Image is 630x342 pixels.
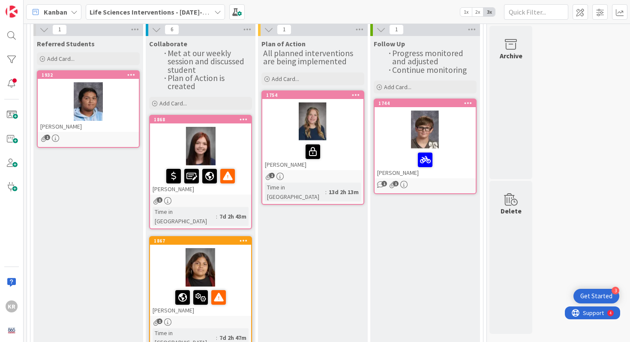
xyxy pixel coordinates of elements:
div: [PERSON_NAME] [38,121,139,132]
span: 1 [157,197,162,203]
div: KR [6,300,18,312]
span: Progress monitored and adjusted [392,48,465,66]
div: Time in [GEOGRAPHIC_DATA] [265,183,325,201]
a: 1754[PERSON_NAME]Time in [GEOGRAPHIC_DATA]:13d 2h 13m [261,90,364,205]
span: Add Card... [47,55,75,63]
div: [PERSON_NAME] [150,287,251,316]
img: Visit kanbanzone.com [6,6,18,18]
span: Follow Up [374,39,405,48]
span: 2x [472,8,483,16]
div: [PERSON_NAME] [375,149,476,178]
div: 1867 [154,238,251,244]
div: [PERSON_NAME] [262,141,363,170]
span: 1 [389,24,404,35]
div: 7d 2h 43m [217,212,249,221]
span: : [216,212,217,221]
div: Open Get Started checklist, remaining modules: 3 [573,289,619,303]
span: All planned interventions are being implemented [263,48,355,66]
div: 1868[PERSON_NAME] [150,116,251,195]
img: avatar [6,324,18,336]
div: 1754 [262,91,363,99]
div: 1868 [154,117,251,123]
div: 1867 [150,237,251,245]
div: [PERSON_NAME] [150,165,251,195]
div: 13d 2h 13m [327,187,361,197]
div: 3 [612,287,619,294]
span: 1 [381,181,387,186]
span: 1 [393,181,399,186]
span: Plan of Action is created [168,73,226,91]
div: Get Started [580,292,612,300]
div: 1754[PERSON_NAME] [262,91,363,170]
div: 1932 [42,72,139,78]
a: 1932[PERSON_NAME] [37,70,140,148]
div: 1744[PERSON_NAME] [375,99,476,178]
a: 1868[PERSON_NAME]Time in [GEOGRAPHIC_DATA]:7d 2h 43m [149,115,252,229]
span: : [325,187,327,197]
div: 4 [45,3,47,10]
span: 1 [52,24,67,35]
div: Delete [501,206,522,216]
span: 1x [460,8,472,16]
div: 1744 [378,100,476,106]
div: 1932[PERSON_NAME] [38,71,139,132]
span: Met at our weekly session and discussed student [168,48,246,75]
span: 3x [483,8,495,16]
div: 1868 [150,116,251,123]
span: Kanban [44,7,67,17]
span: 1 [277,24,291,35]
div: 1932 [38,71,139,79]
div: 1754 [266,92,363,98]
div: Time in [GEOGRAPHIC_DATA] [153,207,216,226]
span: Referred Students [37,39,95,48]
span: Add Card... [384,83,411,91]
span: Add Card... [272,75,299,83]
b: Life Sciences Interventions - [DATE]-[DATE] [90,8,222,16]
a: 1744[PERSON_NAME] [374,99,477,194]
span: Collaborate [149,39,187,48]
span: Add Card... [159,99,187,107]
input: Quick Filter... [504,4,568,20]
span: Continue monitoring [392,65,467,75]
span: 1 [269,173,275,178]
div: 1867[PERSON_NAME] [150,237,251,316]
div: Archive [500,51,522,61]
div: 1744 [375,99,476,107]
span: 1 [157,318,162,324]
span: Support [18,1,39,12]
span: Plan of Action [261,39,306,48]
span: 1 [45,135,50,140]
span: 6 [165,24,179,35]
